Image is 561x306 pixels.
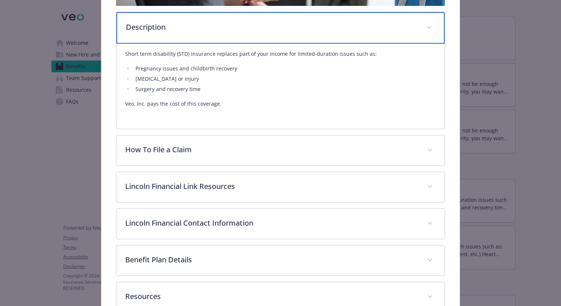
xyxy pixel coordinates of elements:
[125,291,418,302] p: Resources
[116,209,445,239] div: Lincoln Financial Contact Information
[125,218,418,229] p: Lincoln Financial Contact Information
[116,135,445,165] div: How To File a Claim
[133,85,436,94] li: Surgery and recovery time
[125,50,436,58] p: Short term disability (STD) insurance replaces part of your income for limited-duration issues su...
[133,74,436,83] li: [MEDICAL_DATA] or injury
[126,22,417,33] p: Description
[116,245,445,276] div: Benefit Plan Details
[116,172,445,202] div: Lincoln Financial Link Resources
[125,181,418,192] p: Lincoln Financial Link Resources
[125,144,418,155] p: How To File a Claim
[125,254,418,265] p: Benefit Plan Details
[133,64,436,73] li: Pregnancy issues and childbirth recovery
[125,99,436,108] p: Veo, Inc. pays the cost of this coverage.
[116,12,445,44] div: Description
[116,44,445,129] div: Description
